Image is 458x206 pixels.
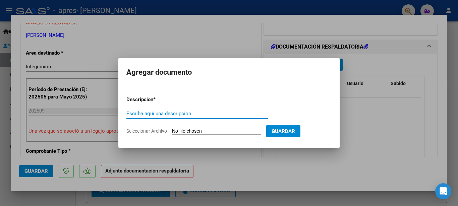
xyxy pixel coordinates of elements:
[266,125,300,137] button: Guardar
[126,128,167,134] span: Seleccionar Archivo
[126,66,332,79] h2: Agregar documento
[272,128,295,134] span: Guardar
[435,183,451,199] div: Open Intercom Messenger
[126,96,188,104] p: Descripcion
